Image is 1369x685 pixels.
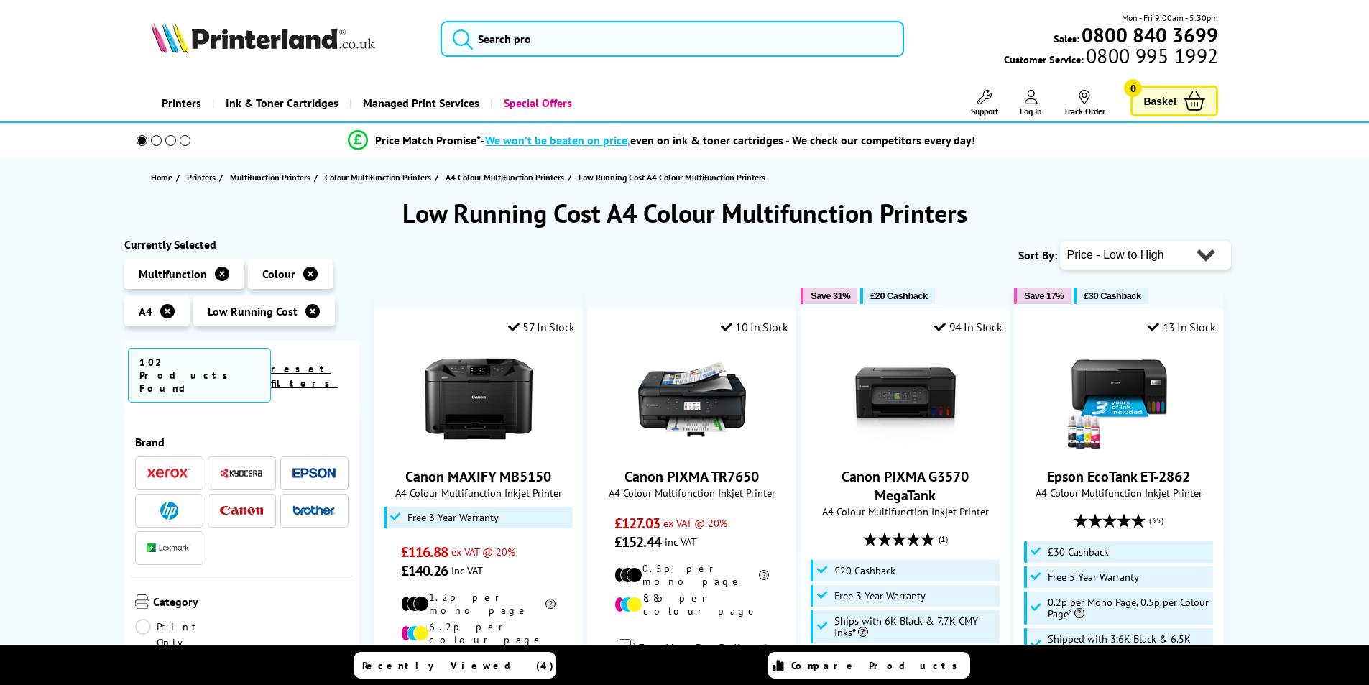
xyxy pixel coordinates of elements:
span: A4 Colour Multifunction Inkjet Printer [1022,486,1215,500]
span: Save 17% [1024,290,1064,301]
a: Printerland Logo [151,22,423,56]
a: Recently Viewed (4) [354,652,556,679]
img: HP [160,502,178,520]
a: Canon PIXMA G3570 MegaTank [852,441,959,456]
a: Lexmark [147,539,190,557]
span: We won’t be beaten on price, [485,133,630,147]
span: (35) [1149,507,1163,534]
span: £127.03 [614,514,660,533]
img: Xerox [147,468,190,478]
span: Free 5 Year Warranty [1048,571,1139,583]
a: Printers [151,85,212,121]
a: Colour Multifunction Printers [325,170,435,185]
span: Mon - Fri 9:00am - 5:30pm [1122,11,1218,24]
span: ex VAT @ 20% [663,516,727,530]
span: £20 Cashback [834,565,895,576]
span: Brand [135,435,349,449]
span: inc VAT [665,535,696,548]
li: 0.5p per mono page [614,562,769,588]
span: £30 Cashback [1084,290,1140,301]
a: Epson EcoTank ET-2862 [1065,441,1173,456]
div: 94 In Stock [934,320,1002,334]
a: Canon PIXMA G3570 MegaTank [842,467,969,505]
span: Ink & Toner Cartridges [226,85,338,121]
a: Basket 0 [1130,86,1218,116]
span: £152.44 [614,533,661,551]
img: Epson [292,468,336,479]
span: 102 Products Found [128,348,272,403]
a: Ink & Toner Cartridges [212,85,349,121]
span: Customer Service: [1004,49,1218,66]
button: £20 Cashback [860,288,934,304]
span: inc VAT [451,564,483,577]
a: reset filters [271,362,338,390]
div: - even on ink & toner cartridges - We check our competitors every day! [481,133,975,147]
span: Free 3 Year Warranty [407,512,499,523]
b: 0800 840 3699 [1082,22,1218,48]
span: £140.26 [401,561,448,580]
a: Home [151,170,176,185]
div: 10 In Stock [721,320,788,334]
h1: Low Running Cost A4 Colour Multifunction Printers [124,196,1245,230]
img: Canon PIXMA TR7650 [638,345,746,453]
a: Epson EcoTank ET-2862 [1047,467,1190,486]
img: Brother [292,505,336,515]
img: Canon [220,506,263,515]
span: Basket [1143,91,1176,111]
span: 0.2p per Mono Page, 0.5p per Colour Page* [1048,597,1210,620]
span: A4 Colour Multifunction Inkjet Printer [382,486,575,500]
span: Printers [187,170,216,185]
span: (1) [939,525,948,553]
a: A4 Colour Multifunction Printers [446,170,568,185]
a: Log In [1020,90,1042,116]
a: Canon PIXMA TR7650 [638,441,746,456]
a: Canon MAXIFY MB5150 [405,467,551,486]
span: Colour [262,267,295,281]
a: Track Order [1064,90,1105,116]
span: Price Match Promise* [375,133,481,147]
span: Sort By: [1018,248,1057,262]
input: Search pro [441,21,904,57]
span: Log In [1020,106,1042,116]
li: 1.2p per mono page [401,591,556,617]
div: 57 In Stock [508,320,575,334]
span: Multifunction [139,267,207,281]
span: Save 31% [811,290,850,301]
button: Save 17% [1014,288,1071,304]
span: Shipped with 3.6K Black & 6.5K CMY Inks* [1048,633,1210,656]
img: Epson EcoTank ET-2862 [1065,345,1173,453]
img: Printerland Logo [151,22,375,53]
div: modal_delivery [595,628,788,668]
span: Support [971,106,998,116]
span: Free 3 Year Warranty [834,590,926,602]
button: £30 Cashback [1074,288,1148,304]
img: Kyocera [220,468,263,479]
a: Xerox [147,464,190,482]
a: Kyocera [220,464,263,482]
span: 0800 995 1992 [1084,49,1218,63]
img: Lexmark [147,543,190,552]
a: Support [971,90,998,116]
li: 8.8p per colour page [614,592,769,617]
span: ex VAT @ 20% [451,545,515,558]
span: Colour Multifunction Printers [325,170,431,185]
button: Save 31% [801,288,857,304]
span: Ships with 6K Black & 7.7K CMY Inks* [834,615,997,638]
a: Multifunction Printers [230,170,314,185]
img: Canon PIXMA G3570 MegaTank [852,345,959,453]
li: 6.2p per colour page [401,620,556,646]
span: A4 Colour Multifunction Inkjet Printer [808,505,1002,518]
a: Compare Products [768,652,970,679]
a: HP [147,502,190,520]
a: Managed Print Services [349,85,490,121]
div: Currently Selected [124,237,360,252]
a: Printers [187,170,219,185]
span: Multifunction Printers [230,170,310,185]
span: 0 [1124,79,1142,97]
span: Low Running Cost [208,304,298,318]
img: Canon MAXIFY MB5150 [425,345,533,453]
a: Epson [292,464,336,482]
span: Sales: [1054,32,1079,45]
span: Recently Viewed (4) [362,659,554,672]
span: A4 [139,304,152,318]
